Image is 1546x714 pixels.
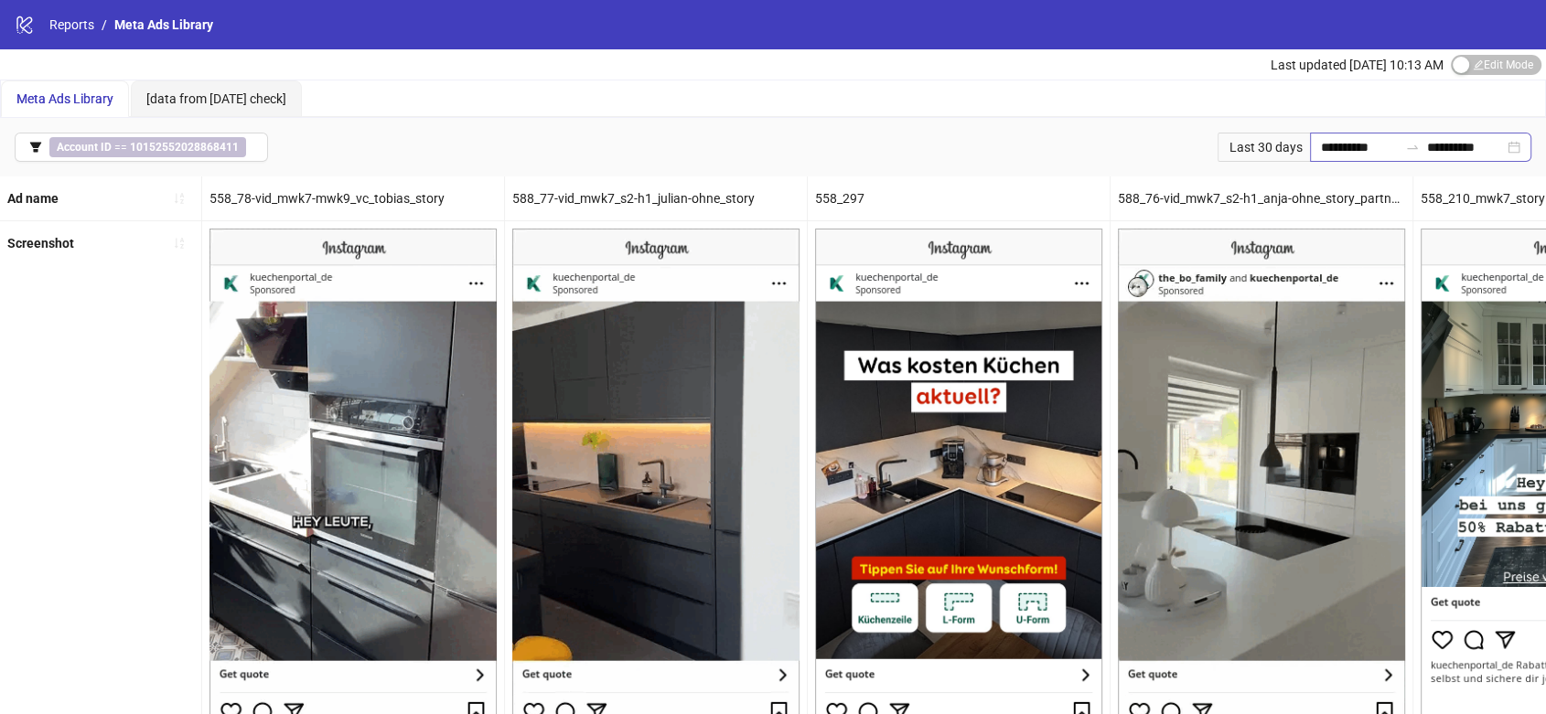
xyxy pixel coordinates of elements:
span: to [1405,140,1420,155]
span: Last updated [DATE] 10:13 AM [1271,58,1444,72]
span: sort-ascending [173,237,186,250]
span: sort-ascending [173,192,186,205]
span: Meta Ads Library [16,91,113,106]
span: filter [29,141,42,154]
div: 588_76-vid_mwk7_s2-h1_anja-ohne_story_partnership [1111,176,1412,220]
span: [data from [DATE] check] [146,91,286,106]
span: Meta Ads Library [114,17,213,32]
span: == [49,137,246,157]
a: Reports [46,15,98,35]
div: 558_78-vid_mwk7-mwk9_vc_tobias_story [202,176,504,220]
span: swap-right [1405,140,1420,155]
li: / [102,15,107,35]
div: 558_297 [808,176,1110,220]
div: Last 30 days [1218,133,1310,162]
div: 588_77-vid_mwk7_s2-h1_julian-ohne_story [505,176,807,220]
b: 10152552028868411 [130,141,239,154]
button: Account ID == 10152552028868411 [15,133,268,162]
b: Screenshot [7,236,74,250]
b: Ad name [7,191,59,206]
b: Account ID [57,141,112,154]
